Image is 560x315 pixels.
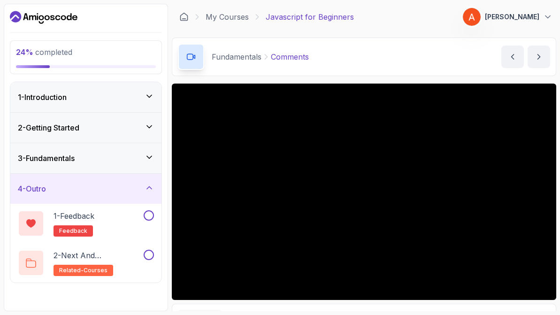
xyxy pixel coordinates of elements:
[59,227,87,235] span: feedback
[10,82,161,112] button: 1-Introduction
[16,47,72,57] span: completed
[18,122,79,133] h3: 2 - Getting Started
[10,143,161,173] button: 3-Fundamentals
[266,11,354,23] p: Javascript for Beginners
[462,8,552,26] button: user profile image[PERSON_NAME]
[485,12,539,22] p: [PERSON_NAME]
[54,250,142,261] p: 2 - Next and Recommended Courses
[172,84,556,300] iframe: 1 - Comments
[463,8,481,26] img: user profile image
[179,12,189,22] a: Dashboard
[18,92,67,103] h3: 1 - Introduction
[10,10,77,25] a: Dashboard
[501,46,524,68] button: previous content
[528,46,550,68] button: next content
[18,183,46,194] h3: 4 - Outro
[212,51,261,62] p: Fundamentals
[206,11,249,23] a: My Courses
[10,174,161,204] button: 4-Outro
[10,113,161,143] button: 2-Getting Started
[59,267,107,274] span: related-courses
[18,250,154,276] button: 2-Next and Recommended Coursesrelated-courses
[18,153,75,164] h3: 3 - Fundamentals
[18,210,154,237] button: 1-Feedbackfeedback
[16,47,33,57] span: 24 %
[54,210,94,222] p: 1 - Feedback
[271,51,309,62] p: Comments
